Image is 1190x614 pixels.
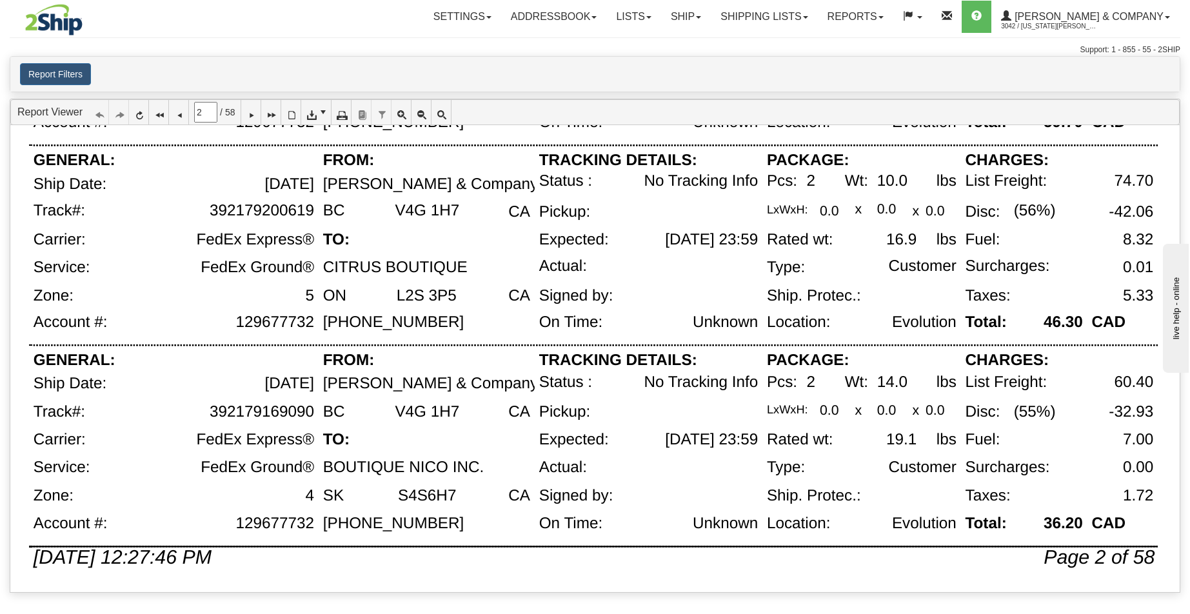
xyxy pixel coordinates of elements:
[265,375,314,393] div: [DATE]
[966,203,1000,221] div: Disc:
[34,202,85,219] div: Track#:
[937,373,957,391] div: lbs
[1123,287,1153,304] div: 5.33
[1091,515,1126,532] div: CAD
[539,152,697,169] div: TRACKING DETAILS:
[508,403,530,421] div: CA
[34,459,90,477] div: Service:
[323,431,350,448] div: TO:
[1109,403,1153,421] div: -32.93
[1044,515,1083,532] div: 36.20
[889,459,957,477] div: Customer
[877,403,897,418] div: 0.0
[767,352,849,369] div: PACKAGE:
[539,431,609,448] div: Expected:
[606,1,660,33] a: Lists
[34,175,106,193] div: Ship Date:
[644,172,758,190] div: No Tracking Info
[332,100,352,124] a: Print
[767,287,861,304] div: Ship. Protec.:
[1123,231,1153,248] div: 8.32
[34,403,85,421] div: Track#:
[1123,259,1153,277] div: 0.01
[169,100,189,124] a: Previous Page
[197,431,315,448] div: FedEx Express®
[10,11,119,21] div: live help - online
[767,431,833,448] div: Rated wt:
[889,257,957,275] div: Customer
[767,203,808,217] div: LxWxH:
[767,487,861,504] div: Ship. Protec.:
[892,515,957,532] div: Evolution
[261,100,281,124] a: Last Page
[767,172,797,190] div: Pcs:
[1091,313,1126,331] div: CAD
[34,487,74,504] div: Zone:
[34,515,108,532] div: Account #:
[539,203,591,221] div: Pickup:
[508,487,530,504] div: CA
[323,515,464,532] div: [PHONE_NUMBER]
[966,431,1000,448] div: Fuel:
[966,257,1050,275] div: Surcharges:
[937,431,957,448] div: lbs
[1044,114,1083,131] div: 59.70
[539,231,609,248] div: Expected:
[966,152,1049,169] div: CHARGES:
[912,203,919,218] div: x
[539,313,603,331] div: On Time:
[539,373,592,391] div: Status :
[225,106,235,119] span: 58
[34,152,115,169] div: GENERAL:
[197,231,315,248] div: FedEx Express®
[539,515,603,532] div: On Time:
[693,515,758,532] div: Unknown
[877,202,897,217] div: 0.0
[966,231,1000,248] div: Fuel:
[201,259,314,277] div: FedEx Ground®
[966,515,1007,532] div: Total:
[306,487,315,504] div: 4
[236,313,315,331] div: 129677732
[966,373,1047,391] div: List Freight:
[431,100,451,124] a: Toggle FullPage/PageWidth
[1014,403,1056,421] div: (55%)
[693,114,758,131] div: Unknown
[34,546,212,568] div: [DATE] 12:27:46 PM
[845,172,868,190] div: Wt:
[937,231,957,248] div: lbs
[966,487,1011,504] div: Taxes:
[34,114,108,131] div: Account #:
[966,114,1007,131] div: Total:
[34,431,86,448] div: Carrier:
[1114,373,1153,391] div: 60.40
[34,352,115,369] div: GENERAL:
[539,114,603,131] div: On Time:
[265,175,314,193] div: [DATE]
[323,202,345,219] div: BC
[912,403,919,418] div: x
[323,114,464,131] div: [PHONE_NUMBER]
[937,172,957,190] div: lbs
[820,203,839,218] div: 0.0
[1014,202,1056,219] div: (56%)
[34,287,74,304] div: Zone:
[236,515,315,532] div: 129677732
[845,373,868,391] div: Wt:
[508,203,530,221] div: CA
[877,172,907,190] div: 10.0
[236,114,315,131] div: 129677732
[877,373,907,391] div: 14.0
[301,100,332,124] a: Export
[665,431,758,448] div: [DATE] 23:59
[323,259,468,277] div: CITRUS BOUTIQUE
[412,100,431,124] a: Zoom Out
[644,373,758,391] div: No Tracking Info
[855,202,862,217] div: x
[966,287,1011,304] div: Taxes:
[886,231,917,248] div: 16.9
[820,403,839,418] div: 0.0
[323,352,375,369] div: FROM:
[767,459,805,477] div: Type:
[665,231,758,248] div: [DATE] 23:59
